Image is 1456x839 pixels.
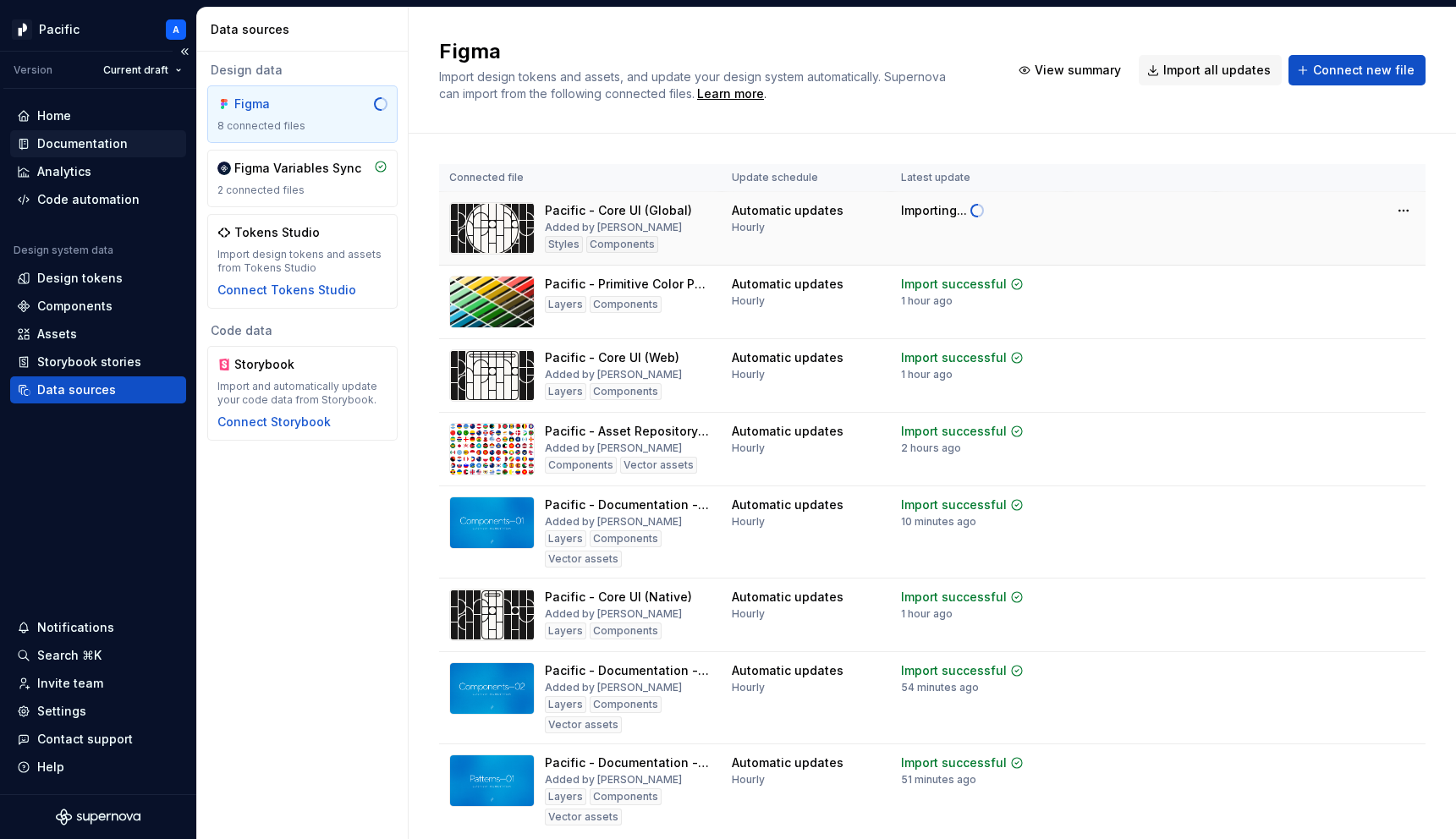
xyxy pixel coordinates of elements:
[732,423,843,440] div: Automatic updates
[732,221,765,234] div: Hourly
[10,321,186,348] a: Assets
[234,96,316,112] div: Figma
[891,164,1067,192] th: Latest update
[37,731,133,748] div: Contact support
[545,788,586,805] div: Layers
[620,457,697,474] div: Vector assets
[545,551,622,568] div: Vector assets
[545,496,712,513] div: Pacific - Documentation - Components 01
[732,349,843,366] div: Automatic updates
[545,681,682,694] div: Added by [PERSON_NAME]
[695,88,766,101] span: .
[217,248,387,275] div: Import design tokens and assets from Tokens Studio
[14,63,52,77] div: Version
[545,696,586,713] div: Layers
[37,298,113,315] div: Components
[37,675,103,692] div: Invite team
[10,698,186,725] a: Settings
[901,368,953,381] div: 1 hour ago
[10,102,186,129] a: Home
[10,130,186,157] a: Documentation
[901,349,1007,366] div: Import successful
[14,244,113,257] div: Design system data
[732,202,843,219] div: Automatic updates
[545,276,712,293] div: Pacific - Primitive Color Palette
[37,326,77,343] div: Assets
[10,376,186,403] a: Data sources
[901,496,1007,513] div: Import successful
[10,754,186,781] button: Help
[1139,55,1282,85] button: Import all updates
[722,164,891,192] th: Update schedule
[732,681,765,694] div: Hourly
[545,296,586,313] div: Layers
[732,754,843,771] div: Automatic updates
[10,726,186,753] button: Contact support
[732,276,843,293] div: Automatic updates
[545,754,712,771] div: Pacific - Documentation - Patterns 01
[37,135,128,152] div: Documentation
[37,354,141,370] div: Storybook stories
[901,441,961,455] div: 2 hours ago
[211,21,401,38] div: Data sources
[901,607,953,621] div: 1 hour ago
[586,236,658,253] div: Components
[901,202,967,219] div: Importing...
[545,662,712,679] div: Pacific - Documentation - Components 02
[545,368,682,381] div: Added by [PERSON_NAME]
[439,69,949,101] span: Import design tokens and assets, and update your design system automatically. Supernova can impor...
[173,23,179,36] div: A
[590,622,662,639] div: Components
[207,62,398,79] div: Design data
[901,589,1007,606] div: Import successful
[697,85,764,102] a: Learn more
[37,381,116,398] div: Data sources
[901,754,1007,771] div: Import successful
[901,423,1007,440] div: Import successful
[901,294,953,308] div: 1 hour ago
[207,85,398,143] a: Figma8 connected files
[207,346,398,441] a: StorybookImport and automatically update your code data from Storybook.Connect Storybook
[545,423,712,440] div: Pacific - Asset Repository (Flags)
[590,788,662,805] div: Components
[207,214,398,309] a: Tokens StudioImport design tokens and assets from Tokens StudioConnect Tokens Studio
[37,270,123,287] div: Design tokens
[217,282,356,299] div: Connect Tokens Studio
[545,607,682,621] div: Added by [PERSON_NAME]
[10,642,186,669] button: Search ⌘K
[207,322,398,339] div: Code data
[545,530,586,547] div: Layers
[217,184,387,197] div: 2 connected files
[234,224,320,241] div: Tokens Studio
[1035,62,1121,79] span: View summary
[590,530,662,547] div: Components
[56,809,140,825] svg: Supernova Logo
[1313,62,1415,79] span: Connect new file
[37,759,64,776] div: Help
[96,58,190,82] button: Current draft
[173,40,196,63] button: Collapse sidebar
[901,773,976,787] div: 51 minutes ago
[10,670,186,697] a: Invite team
[545,716,622,733] div: Vector assets
[590,383,662,400] div: Components
[217,380,387,407] div: Import and automatically update your code data from Storybook.
[37,107,71,124] div: Home
[545,349,679,366] div: Pacific - Core UI (Web)
[732,773,765,787] div: Hourly
[10,186,186,213] a: Code automation
[37,703,86,720] div: Settings
[545,221,682,234] div: Added by [PERSON_NAME]
[545,236,583,253] div: Styles
[234,356,316,373] div: Storybook
[1288,55,1426,85] button: Connect new file
[545,457,617,474] div: Components
[545,773,682,787] div: Added by [PERSON_NAME]
[37,191,140,208] div: Code automation
[732,441,765,455] div: Hourly
[590,296,662,313] div: Components
[12,19,32,40] img: 8d0dbd7b-a897-4c39-8ca0-62fbda938e11.png
[545,622,586,639] div: Layers
[10,293,186,320] a: Components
